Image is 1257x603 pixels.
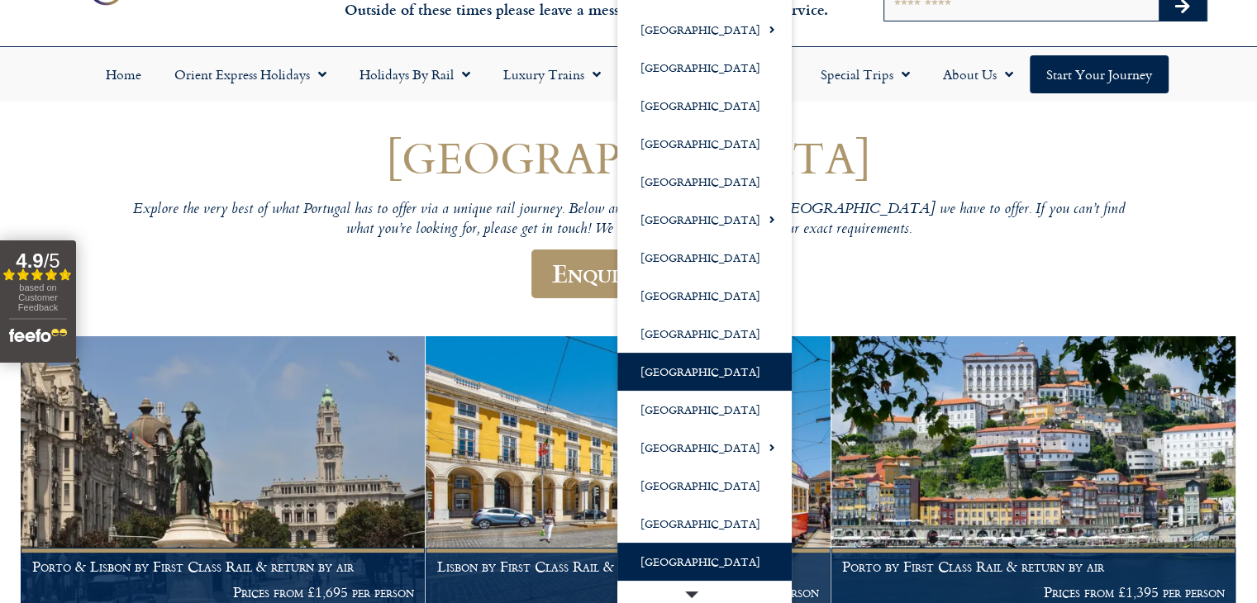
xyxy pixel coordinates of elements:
a: Enquire Now [531,249,726,298]
a: [GEOGRAPHIC_DATA] [617,277,792,315]
a: [GEOGRAPHIC_DATA] [617,391,792,429]
p: Prices from £1,695 per person [32,584,414,601]
h1: Porto & Lisbon by First Class Rail & return by air [32,558,414,575]
a: [GEOGRAPHIC_DATA] [617,467,792,505]
a: [GEOGRAPHIC_DATA] [617,49,792,87]
p: Prices from £1,395 per person [842,584,1224,601]
a: Luxury Trains [487,55,617,93]
a: Special Trips [804,55,926,93]
a: Orient Express Holidays [158,55,343,93]
a: [GEOGRAPHIC_DATA] [617,163,792,201]
nav: Menu [8,55,1249,93]
a: [GEOGRAPHIC_DATA] [617,315,792,353]
a: Home [89,55,158,93]
h1: Lisbon by First Class Rail & return by air [437,558,819,575]
a: [GEOGRAPHIC_DATA] [617,505,792,543]
a: [GEOGRAPHIC_DATA] [617,11,792,49]
a: [GEOGRAPHIC_DATA] [617,429,792,467]
p: Explore the very best of what Portugal has to offer via a unique rail journey. Below are a select... [133,201,1125,240]
a: [GEOGRAPHIC_DATA] [617,353,792,391]
a: About Us [926,55,1030,93]
h1: [GEOGRAPHIC_DATA] [133,133,1125,182]
a: Holidays by Rail [343,55,487,93]
p: Prices from £1,495 per person [437,584,819,601]
a: [GEOGRAPHIC_DATA] [617,201,792,239]
a: [GEOGRAPHIC_DATA] [617,239,792,277]
a: [GEOGRAPHIC_DATA] [617,125,792,163]
a: [GEOGRAPHIC_DATA] [617,543,792,581]
h1: Porto by First Class Rail & return by air [842,558,1224,575]
a: [GEOGRAPHIC_DATA] [617,87,792,125]
a: Start your Journey [1030,55,1169,93]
